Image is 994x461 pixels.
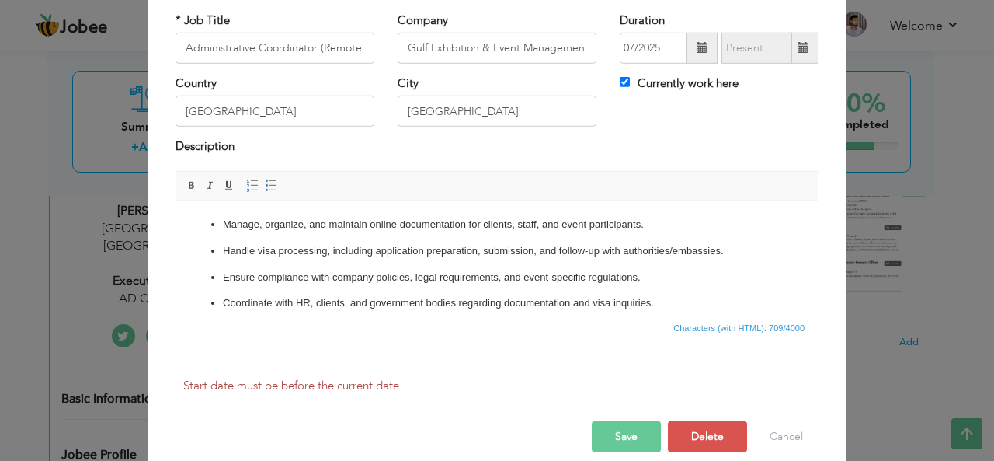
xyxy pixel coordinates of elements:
[176,201,818,318] iframe: Rich Text Editor, workEditor
[262,177,280,194] a: Insert/Remove Bulleted List
[176,12,230,28] label: * Job Title
[670,321,808,335] span: Characters (with HTML): 709/4000
[670,321,809,335] div: Statistics
[592,421,661,452] button: Save
[183,378,402,394] label: Start date must be before the current date.
[754,421,818,452] button: Cancel
[398,75,419,92] label: City
[668,421,747,452] button: Delete
[176,138,235,155] label: Description
[721,33,792,64] input: Present
[620,33,686,64] input: From
[183,177,200,194] a: Bold
[398,12,448,28] label: Company
[620,77,630,87] input: Currently work here
[244,177,261,194] a: Insert/Remove Numbered List
[202,177,219,194] a: Italic
[221,177,238,194] a: Underline
[620,75,739,92] label: Currently work here
[176,75,217,92] label: Country
[620,12,665,28] label: Duration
